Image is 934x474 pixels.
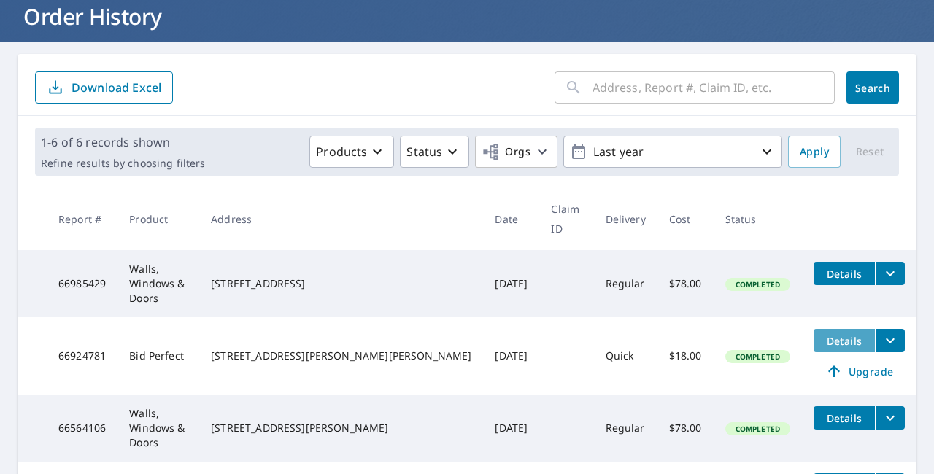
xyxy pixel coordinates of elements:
th: Address [199,187,483,250]
td: $78.00 [657,250,714,317]
td: 66985429 [47,250,117,317]
div: [STREET_ADDRESS][PERSON_NAME][PERSON_NAME] [211,349,471,363]
span: Details [822,411,866,425]
button: filesDropdownBtn-66985429 [875,262,905,285]
span: Details [822,267,866,281]
td: [DATE] [483,395,539,462]
p: Status [406,143,442,160]
button: Status [400,136,469,168]
button: detailsBtn-66564106 [814,406,875,430]
button: filesDropdownBtn-66564106 [875,406,905,430]
button: filesDropdownBtn-66924781 [875,329,905,352]
td: [DATE] [483,250,539,317]
span: Orgs [482,143,530,161]
td: [DATE] [483,317,539,395]
th: Date [483,187,539,250]
span: Upgrade [822,362,896,380]
th: Product [117,187,199,250]
td: Walls, Windows & Doors [117,395,199,462]
span: Apply [800,143,829,161]
a: Upgrade [814,360,905,383]
button: Download Excel [35,71,173,104]
button: Orgs [475,136,557,168]
th: Report # [47,187,117,250]
p: Products [316,143,367,160]
td: Regular [594,395,657,462]
h1: Order History [18,1,916,31]
th: Delivery [594,187,657,250]
p: 1-6 of 6 records shown [41,133,205,151]
button: Last year [563,136,782,168]
td: Bid Perfect [117,317,199,395]
div: [STREET_ADDRESS][PERSON_NAME] [211,421,471,435]
button: Search [846,71,899,104]
td: Walls, Windows & Doors [117,250,199,317]
span: Search [858,81,887,95]
span: Details [822,334,866,348]
span: Completed [727,424,789,434]
button: Products [309,136,394,168]
th: Cost [657,187,714,250]
td: Regular [594,250,657,317]
span: Completed [727,351,789,362]
button: detailsBtn-66924781 [814,329,875,352]
button: Apply [788,136,841,168]
p: Refine results by choosing filters [41,157,205,170]
td: Quick [594,317,657,395]
p: Download Excel [72,79,161,96]
p: Last year [587,139,758,165]
button: detailsBtn-66985429 [814,262,875,285]
span: Completed [727,279,789,290]
td: $78.00 [657,395,714,462]
input: Address, Report #, Claim ID, etc. [593,67,835,108]
div: [STREET_ADDRESS] [211,276,471,291]
th: Status [714,187,802,250]
th: Claim ID [539,187,593,250]
td: 66924781 [47,317,117,395]
td: $18.00 [657,317,714,395]
td: 66564106 [47,395,117,462]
